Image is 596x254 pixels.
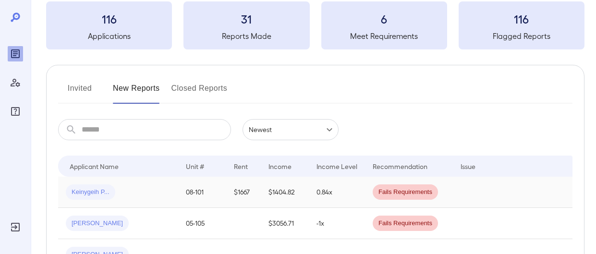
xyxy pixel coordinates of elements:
[261,177,309,208] td: $1404.82
[268,160,292,172] div: Income
[261,208,309,239] td: $3056.71
[171,81,228,104] button: Closed Reports
[373,160,427,172] div: Recommendation
[66,219,129,228] span: [PERSON_NAME]
[58,81,101,104] button: Invited
[66,188,115,197] span: Keinygeih P...
[8,104,23,119] div: FAQ
[8,46,23,61] div: Reports
[113,81,160,104] button: New Reports
[234,160,249,172] div: Rent
[459,11,584,26] h3: 116
[316,160,357,172] div: Income Level
[46,30,172,42] h5: Applications
[70,160,119,172] div: Applicant Name
[309,208,365,239] td: -1x
[183,11,309,26] h3: 31
[321,30,447,42] h5: Meet Requirements
[226,177,261,208] td: $1667
[178,208,226,239] td: 05-105
[459,30,584,42] h5: Flagged Reports
[461,160,476,172] div: Issue
[8,75,23,90] div: Manage Users
[8,219,23,235] div: Log Out
[178,177,226,208] td: 08-101
[183,30,309,42] h5: Reports Made
[186,160,204,172] div: Unit #
[373,188,438,197] span: Fails Requirements
[321,11,447,26] h3: 6
[46,11,172,26] h3: 116
[373,219,438,228] span: Fails Requirements
[46,1,584,49] summary: 116Applications31Reports Made6Meet Requirements116Flagged Reports
[243,119,339,140] div: Newest
[309,177,365,208] td: 0.84x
